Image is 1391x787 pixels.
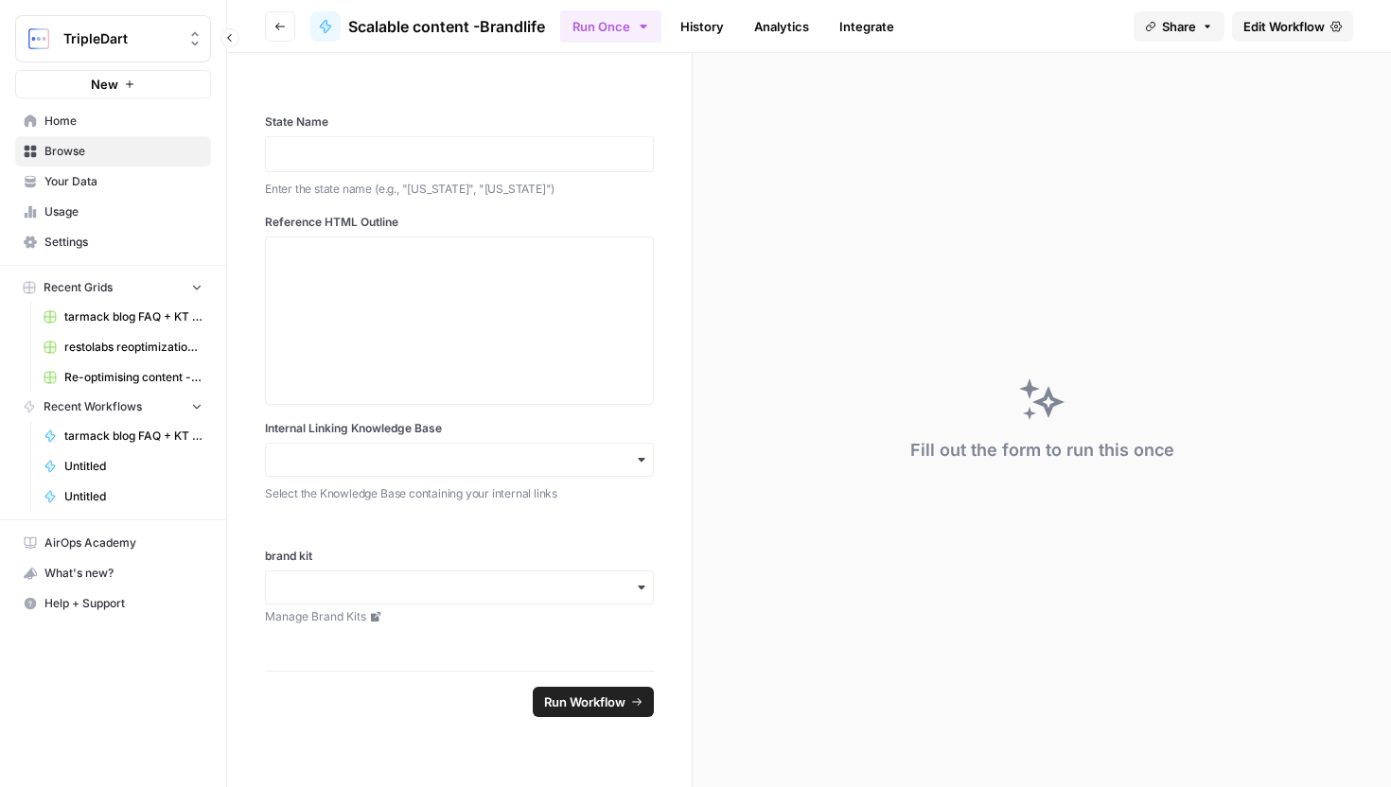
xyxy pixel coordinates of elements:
a: Usage [15,197,211,227]
span: Re-optimising content - revenuegrid Grid [64,369,202,386]
span: Untitled [64,458,202,475]
a: Scalable content -Brandlife [310,11,545,42]
a: restolabs reoptimizations aug [35,332,211,362]
label: State Name [265,114,654,131]
button: Run Once [560,10,661,43]
img: TripleDart Logo [22,22,56,56]
span: Share [1162,17,1196,36]
a: Your Data [15,166,211,197]
span: New [91,75,118,94]
a: tarmack blog FAQ + KT workflow [35,421,211,451]
span: tarmack blog FAQ + KT workflow [64,428,202,445]
a: Settings [15,227,211,257]
button: Share [1134,11,1224,42]
span: Recent Workflows [44,398,142,415]
span: Home [44,113,202,130]
span: Edit Workflow [1243,17,1325,36]
span: restolabs reoptimizations aug [64,339,202,356]
span: tarmack blog FAQ + KT workflow Grid (6) [64,308,202,325]
p: Enter the state name (e.g., "[US_STATE]", "[US_STATE]") [265,180,654,199]
button: Run Workflow [533,687,654,717]
a: Browse [15,136,211,166]
div: What's new? [16,559,210,587]
span: Untitled [64,488,202,505]
a: Home [15,106,211,136]
span: Recent Grids [44,279,113,296]
span: Help + Support [44,595,202,612]
button: Recent Grids [15,273,211,302]
span: AirOps Academy [44,534,202,551]
span: Run Workflow [544,692,625,711]
span: Usage [44,203,202,220]
button: Workspace: TripleDart [15,15,211,62]
button: Help + Support [15,588,211,619]
p: Select the Knowledge Base containing your internal links [265,484,654,503]
div: Fill out the form to run this once [910,437,1174,463]
label: Internal Linking Knowledge Base [265,420,654,437]
span: TripleDart [63,29,178,48]
span: Settings [44,234,202,251]
a: Edit Workflow [1232,11,1353,42]
a: History [669,11,735,42]
span: Browse [44,143,202,160]
span: Scalable content -Brandlife [348,15,545,38]
a: Manage Brand Kits [265,608,654,625]
a: Untitled [35,451,211,481]
span: Your Data [44,173,202,190]
a: tarmack blog FAQ + KT workflow Grid (6) [35,302,211,332]
button: What's new? [15,558,211,588]
button: New [15,70,211,98]
a: AirOps Academy [15,528,211,558]
label: Reference HTML Outline [265,214,654,231]
a: Re-optimising content - revenuegrid Grid [35,362,211,393]
button: Recent Workflows [15,393,211,421]
a: Analytics [743,11,820,42]
label: brand kit [265,548,654,565]
a: Integrate [828,11,906,42]
a: Untitled [35,481,211,512]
